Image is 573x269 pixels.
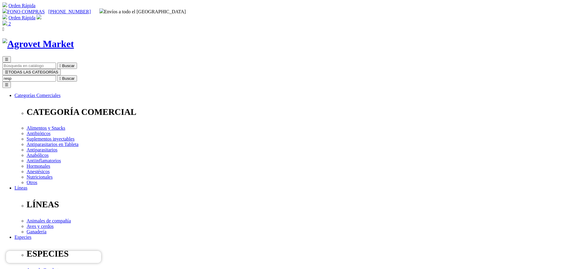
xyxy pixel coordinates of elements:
[27,218,71,223] a: Animales de compañía
[14,235,31,240] a: Especies
[2,15,7,19] img: shopping-cart.svg
[2,21,7,25] img: shopping-bag.svg
[14,93,60,98] a: Categorías Comerciales
[6,251,101,263] iframe: Brevo live chat
[27,164,50,169] a: Hormonales
[5,57,8,62] span: ☰
[2,9,45,14] a: FONO COMPRAS
[2,21,11,26] a: 2
[2,63,56,69] input: Buscar
[62,63,75,68] span: Buscar
[27,169,50,174] a: Anestésicos
[60,76,61,81] i: 
[8,21,11,26] span: 2
[57,63,77,69] button:  Buscar
[27,249,571,259] p: ESPECIES
[8,15,35,20] a: Orden Rápida
[37,15,41,20] a: Acceda a su cuenta de cliente
[27,147,57,152] a: Antiparasitarios
[27,125,65,131] a: Alimentos y Snacks
[2,69,61,75] button: ☰TODAS LAS CATEGORÍAS
[27,180,37,185] a: Otros
[37,15,41,19] img: user.svg
[8,3,35,8] a: Orden Rápida
[27,158,61,163] a: Antiinflamatorios
[2,38,74,50] img: Agrovet Market
[27,107,571,117] p: CATEGORÍA COMERCIAL
[2,82,11,88] button: ☰
[60,63,61,68] i: 
[2,8,7,13] img: phone.svg
[2,2,7,7] img: shopping-cart.svg
[27,131,50,136] a: Antibióticos
[57,75,77,82] button:  Buscar
[2,75,56,82] input: Buscar
[27,136,75,141] a: Suplementos inyectables
[27,142,79,147] a: Antiparasitarios en Tableta
[48,9,91,14] a: [PHONE_NUMBER]
[2,27,4,32] i: 
[2,56,11,63] button: ☰
[62,76,75,81] span: Buscar
[27,153,49,158] a: Anabólicos
[27,229,47,234] a: Ganadería
[99,8,104,13] img: delivery-truck.svg
[14,185,27,190] a: Líneas
[27,199,571,209] p: LÍNEAS
[27,224,53,229] a: Aves y cerdos
[27,174,53,180] a: Nutricionales
[5,70,8,74] span: ☰
[99,9,186,14] span: Envíos a todo el [GEOGRAPHIC_DATA]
